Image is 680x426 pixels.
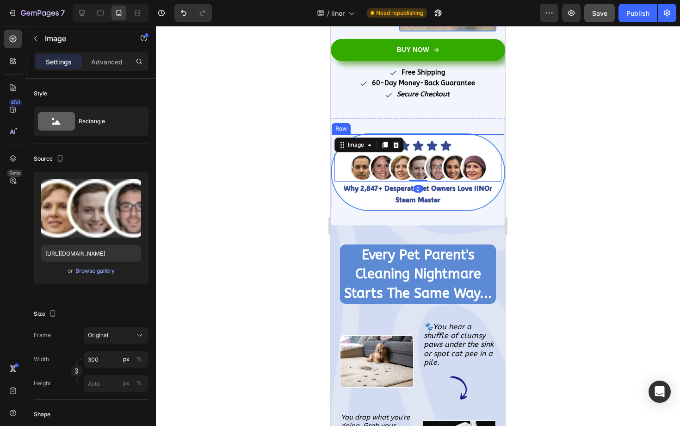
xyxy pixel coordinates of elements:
[327,8,329,18] span: /
[34,89,47,98] div: Style
[84,351,148,368] input: px%
[34,379,51,388] label: Height
[584,4,615,22] button: Save
[10,388,81,421] i: You drop what you're doing. Grab your "best" enzyme spray & scrub brush.
[121,378,132,389] button: %
[91,57,123,67] p: Advanced
[136,355,142,363] div: %
[34,355,49,363] label: Width
[134,354,145,365] button: px
[45,33,124,44] p: Image
[136,379,142,388] div: %
[41,179,141,238] img: preview-image
[79,111,135,132] div: Rectangle
[88,331,108,339] span: Original
[61,7,65,19] p: 7
[134,378,145,389] button: px
[34,153,66,165] div: Source
[592,9,607,17] span: Save
[84,375,148,392] input: px%
[75,267,115,275] div: Browse gallery
[7,169,22,177] div: Beta
[331,26,505,426] iframe: Design area
[4,4,69,22] button: 7
[34,410,50,419] div: Shape
[34,308,58,320] div: Size
[41,245,141,262] input: https://example.com/image.jpg
[9,99,22,106] div: 450
[123,379,130,388] div: px
[618,4,657,22] button: Publish
[34,331,51,339] label: Frame
[84,327,148,344] button: Original
[123,355,130,363] div: px
[331,8,345,18] span: iinor
[68,265,73,276] span: or
[174,4,212,22] div: Undo/Redo
[649,381,671,403] div: Open Intercom Messenger
[121,354,132,365] button: %
[626,8,649,18] div: Publish
[376,9,423,17] span: Need republishing
[46,57,72,67] p: Settings
[75,266,115,276] button: Browse gallery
